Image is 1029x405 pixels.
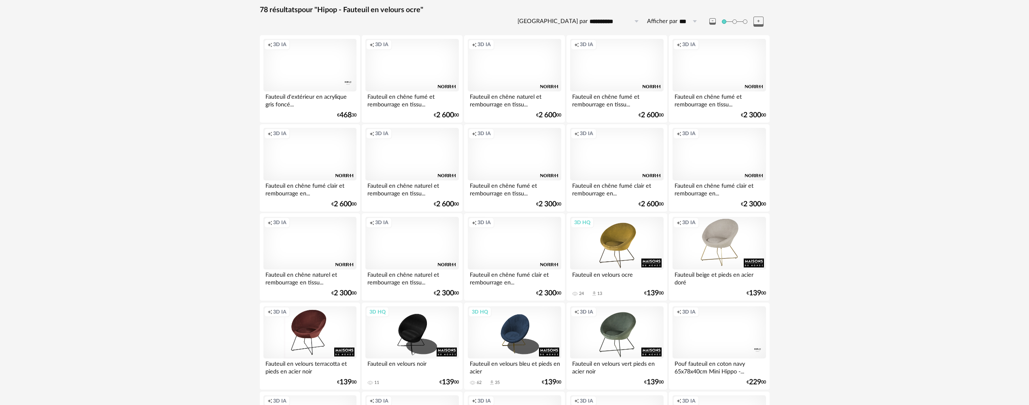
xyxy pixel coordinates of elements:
[365,269,458,286] div: Fauteuil en chêne naturel et rembourrage en tissu...
[639,112,664,118] div: € 00
[468,358,561,375] div: Fauteuil en velours bleu et pieds en acier
[477,380,482,386] div: 62
[682,309,696,315] span: 3D IA
[639,201,664,207] div: € 00
[375,41,388,48] span: 3D IA
[436,201,454,207] span: 2 600
[570,358,663,375] div: Fauteuil en velours vert pieds en acier noir
[673,91,766,108] div: Fauteuil en chêne fumé et rembourrage en tissu...
[677,41,681,48] span: Creation icon
[477,41,491,48] span: 3D IA
[749,290,761,296] span: 139
[464,124,564,212] a: Creation icon 3D IA Fauteuil en chêne fumé et rembourrage en tissu... €2 30000
[273,41,286,48] span: 3D IA
[472,130,477,137] span: Creation icon
[374,380,379,386] div: 11
[669,35,769,123] a: Creation icon 3D IA Fauteuil en chêne fumé et rembourrage en tissu... €2 30000
[331,201,356,207] div: € 00
[673,358,766,375] div: Pouf fauteuil en coton navy 65x78x40cm Mini Hippo -...
[369,398,374,404] span: Creation icon
[591,290,597,297] span: Download icon
[580,41,593,48] span: 3D IA
[263,180,356,197] div: Fauteuil en chêne fumé clair et rembourrage en...
[434,290,459,296] div: € 00
[362,35,462,123] a: Creation icon 3D IA Fauteuil en chêne fumé et rembourrage en tissu... €2 60000
[574,41,579,48] span: Creation icon
[574,309,579,315] span: Creation icon
[468,180,561,197] div: Fauteuil en chêne fumé et rembourrage en tissu...
[464,213,564,301] a: Creation icon 3D IA Fauteuil en chêne fumé clair et rembourrage en... €2 30000
[682,41,696,48] span: 3D IA
[369,219,374,226] span: Creation icon
[267,219,272,226] span: Creation icon
[741,112,766,118] div: € 00
[574,398,579,404] span: Creation icon
[542,380,561,385] div: € 00
[539,290,556,296] span: 2 300
[477,398,491,404] span: 3D IA
[495,380,500,386] div: 35
[747,380,766,385] div: € 00
[682,219,696,226] span: 3D IA
[464,303,564,390] a: 3D HQ Fauteuil en velours bleu et pieds en acier 62 Download icon 35 €13900
[597,291,602,297] div: 13
[566,213,667,301] a: 3D HQ Fauteuil en velours ocre 24 Download icon 13 €13900
[331,290,356,296] div: € 00
[468,307,492,317] div: 3D HQ
[439,380,459,385] div: € 00
[641,112,659,118] span: 2 600
[647,290,659,296] span: 139
[673,269,766,286] div: Fauteuil beige et pieds en acier doré
[566,303,667,390] a: Creation icon 3D IA Fauteuil en velours vert pieds en acier noir €13900
[375,398,388,404] span: 3D IA
[677,130,681,137] span: Creation icon
[536,201,561,207] div: € 00
[570,91,663,108] div: Fauteuil en chêne fumé et rembourrage en tissu...
[571,217,594,228] div: 3D HQ
[682,398,696,404] span: 3D IA
[260,303,360,390] a: Creation icon 3D IA Fauteuil en velours terracotta et pieds en acier noir €13900
[362,303,462,390] a: 3D HQ Fauteuil en velours noir 11 €13900
[263,91,356,108] div: Fauteuil d'extérieur en acrylique gris foncé...
[362,124,462,212] a: Creation icon 3D IA Fauteuil en chêne naturel et rembourrage en tissu... €2 60000
[749,380,761,385] span: 229
[362,213,462,301] a: Creation icon 3D IA Fauteuil en chêne naturel et rembourrage en tissu... €2 30000
[468,91,561,108] div: Fauteuil en chêne naturel et rembourrage en tissu...
[647,380,659,385] span: 139
[273,309,286,315] span: 3D IA
[669,124,769,212] a: Creation icon 3D IA Fauteuil en chêne fumé clair et rembourrage en... €2 30000
[468,269,561,286] div: Fauteuil en chêne fumé clair et rembourrage en...
[477,130,491,137] span: 3D IA
[536,290,561,296] div: € 00
[267,130,272,137] span: Creation icon
[489,380,495,386] span: Download icon
[260,6,770,15] div: 78 résultats
[366,307,389,317] div: 3D HQ
[544,380,556,385] span: 139
[434,112,459,118] div: € 00
[436,290,454,296] span: 2 300
[339,112,352,118] span: 468
[365,180,458,197] div: Fauteuil en chêne naturel et rembourrage en tissu...
[260,35,360,123] a: Creation icon 3D IA Fauteuil d'extérieur en acrylique gris foncé... €46830
[267,309,272,315] span: Creation icon
[375,219,388,226] span: 3D IA
[464,35,564,123] a: Creation icon 3D IA Fauteuil en chêne naturel et rembourrage en tissu... €2 60000
[644,380,664,385] div: € 00
[747,290,766,296] div: € 00
[260,124,360,212] a: Creation icon 3D IA Fauteuil en chêne fumé clair et rembourrage en... €2 60000
[339,380,352,385] span: 139
[267,398,272,404] span: Creation icon
[539,201,556,207] span: 2 300
[334,290,352,296] span: 2 300
[273,219,286,226] span: 3D IA
[566,124,667,212] a: Creation icon 3D IA Fauteuil en chêne fumé clair et rembourrage en... €2 60000
[273,398,286,404] span: 3D IA
[580,130,593,137] span: 3D IA
[570,180,663,197] div: Fauteuil en chêne fumé clair et rembourrage en...
[442,380,454,385] span: 139
[365,358,458,375] div: Fauteuil en velours noir
[536,112,561,118] div: € 00
[539,112,556,118] span: 2 600
[580,398,593,404] span: 3D IA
